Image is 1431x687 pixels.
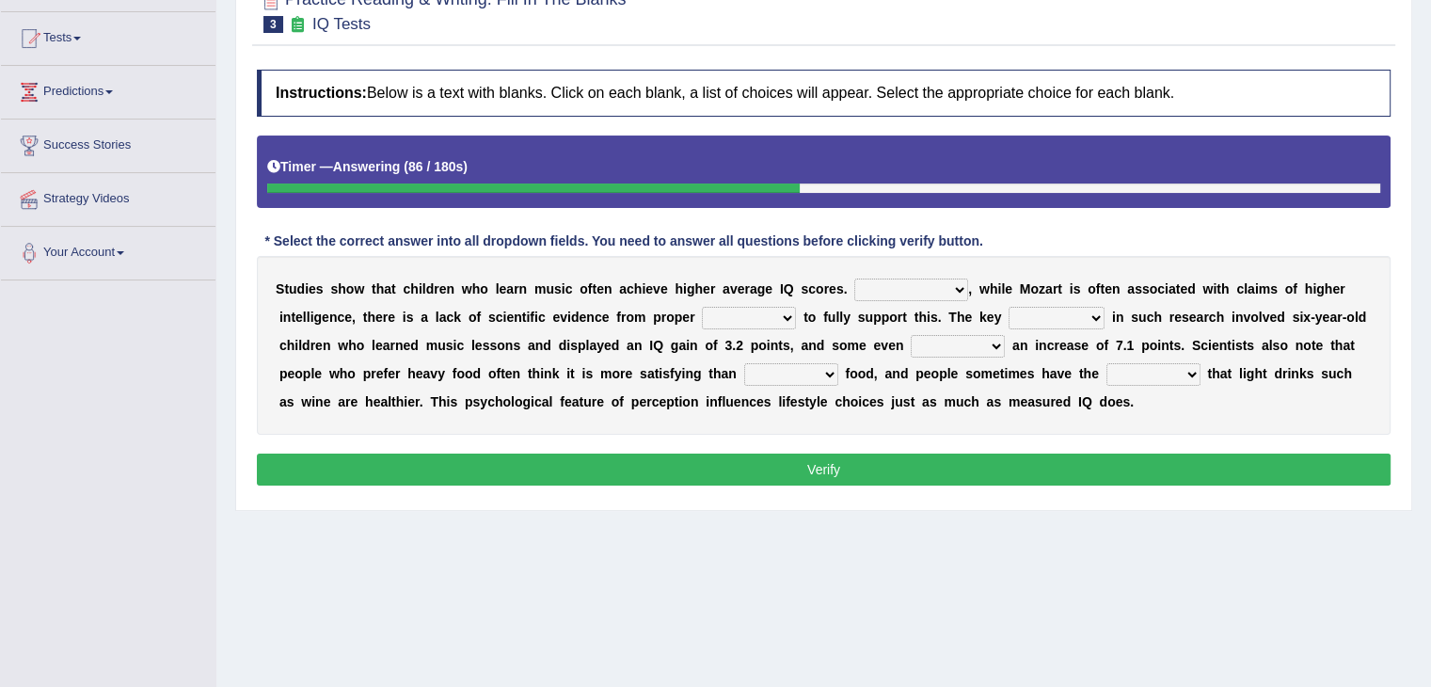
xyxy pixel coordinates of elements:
[987,310,994,325] b: e
[1165,281,1169,296] b: i
[522,310,527,325] b: t
[1322,310,1329,325] b: e
[823,310,828,325] b: f
[690,310,694,325] b: r
[403,310,406,325] b: i
[566,338,570,353] b: i
[675,310,683,325] b: p
[312,15,371,33] small: IQ Tests
[1311,310,1315,325] b: -
[514,310,522,325] b: n
[653,281,660,296] b: v
[284,281,289,296] b: t
[307,310,310,325] b: l
[666,310,675,325] b: o
[571,310,580,325] b: d
[257,70,1391,117] h4: Below is a text with blanks. Click on each blank, a list of choices will appear. Select the appro...
[294,338,298,353] b: i
[263,16,283,33] span: 3
[1030,281,1039,296] b: o
[596,338,604,353] b: y
[367,310,375,325] b: h
[660,281,668,296] b: e
[338,338,348,353] b: w
[297,281,306,296] b: d
[1039,281,1045,296] b: z
[1244,281,1248,296] b: l
[322,310,329,325] b: e
[463,159,468,174] b: )
[410,281,419,296] b: h
[938,310,942,325] b: .
[1,120,215,167] a: Success Stories
[586,310,595,325] b: n
[873,310,882,325] b: p
[642,281,645,296] b: i
[497,338,505,353] b: o
[283,310,292,325] b: n
[592,281,596,296] b: t
[276,281,284,296] b: S
[578,338,586,353] b: p
[1196,310,1203,325] b: a
[1216,310,1225,325] b: h
[496,310,503,325] b: c
[619,281,627,296] b: a
[1,227,215,274] a: Your Account
[1315,310,1323,325] b: y
[1236,281,1244,296] b: c
[964,310,972,325] b: e
[627,281,634,296] b: c
[1070,281,1073,296] b: i
[579,310,586,325] b: e
[683,281,687,296] b: i
[410,338,419,353] b: d
[567,310,571,325] b: i
[310,310,314,325] b: i
[267,160,468,174] h5: Timer —
[323,338,331,353] b: n
[519,281,528,296] b: n
[694,281,703,296] b: h
[1150,281,1158,296] b: o
[1250,310,1259,325] b: o
[1213,281,1216,296] b: i
[604,338,612,353] b: e
[287,338,295,353] b: h
[1182,310,1189,325] b: s
[994,310,1002,325] b: y
[784,281,794,296] b: Q
[552,310,560,325] b: e
[634,281,643,296] b: h
[1105,281,1112,296] b: e
[330,281,338,296] b: s
[562,281,565,296] b: i
[357,338,365,353] b: o
[588,281,593,296] b: f
[453,310,461,325] b: k
[1255,281,1259,296] b: i
[1,173,215,220] a: Strategy Videos
[302,338,310,353] b: d
[344,310,352,325] b: e
[303,310,307,325] b: l
[543,338,551,353] b: d
[329,310,338,325] b: n
[829,281,836,296] b: e
[1340,281,1344,296] b: r
[421,310,428,325] b: a
[1355,310,1359,325] b: l
[426,281,435,296] b: d
[634,338,643,353] b: n
[801,281,808,296] b: s
[828,310,836,325] b: u
[313,310,322,325] b: g
[505,338,514,353] b: n
[1,12,215,59] a: Tests
[738,281,745,296] b: e
[1202,281,1213,296] b: w
[1088,281,1096,296] b: o
[653,338,663,353] b: Q
[930,310,938,325] b: s
[535,338,544,353] b: n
